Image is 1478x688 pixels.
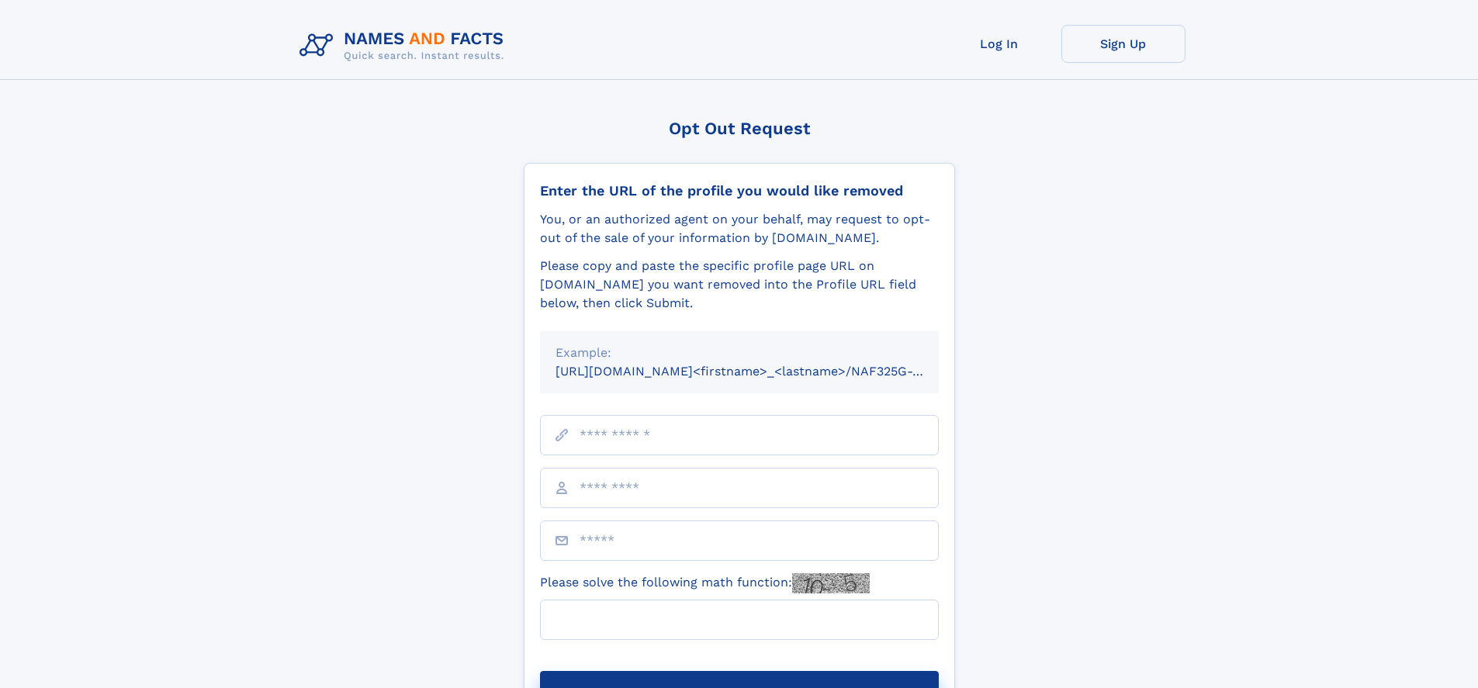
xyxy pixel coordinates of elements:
[540,182,939,199] div: Enter the URL of the profile you would like removed
[937,25,1061,63] a: Log In
[540,573,870,593] label: Please solve the following math function:
[293,25,517,67] img: Logo Names and Facts
[540,257,939,313] div: Please copy and paste the specific profile page URL on [DOMAIN_NAME] you want removed into the Pr...
[556,364,968,379] small: [URL][DOMAIN_NAME]<firstname>_<lastname>/NAF325G-xxxxxxxx
[556,344,923,362] div: Example:
[524,119,955,138] div: Opt Out Request
[1061,25,1186,63] a: Sign Up
[540,210,939,247] div: You, or an authorized agent on your behalf, may request to opt-out of the sale of your informatio...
